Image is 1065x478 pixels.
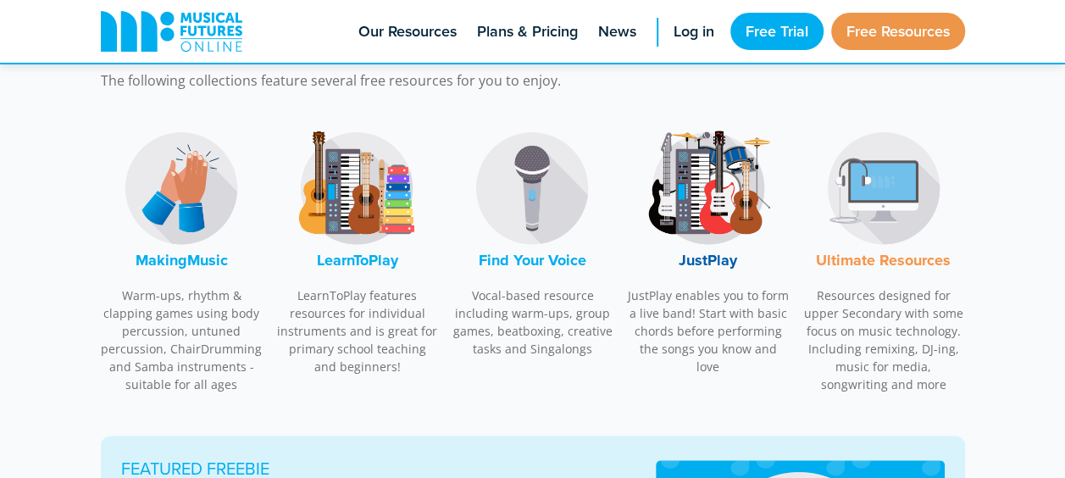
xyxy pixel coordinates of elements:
[293,125,420,252] img: LearnToPlay Logo
[479,249,586,271] font: Find Your Voice
[730,13,824,50] a: Free Trial
[820,125,947,252] img: Music Technology Logo
[452,286,614,358] p: Vocal-based resource including warm-ups, group games, beatboxing, creative tasks and Singalongs
[101,286,263,393] p: Warm-ups, rhythm & clapping games using body percussion, untuned percussion, ChairDrumming and Sa...
[101,116,263,403] a: MakingMusic LogoMakingMusic Warm-ups, rhythm & clapping games using body percussion, untuned perc...
[802,116,965,403] a: Music Technology LogoUltimate Resources Resources designed for upper Secondary with some focus on...
[358,20,457,43] span: Our Resources
[477,20,578,43] span: Plans & Pricing
[674,20,714,43] span: Log in
[276,286,439,375] p: LearnToPlay features resources for individual instruments and is great for primary school teachin...
[816,249,951,271] font: Ultimate Resources
[276,116,439,385] a: LearnToPlay LogoLearnToPlay LearnToPlay features resources for individual instruments and is grea...
[101,70,762,91] p: The following collections feature several free resources for you to enjoy.
[627,286,790,375] p: JustPlay enables you to form a live band! Start with basic chords before performing the songs you...
[598,20,636,43] span: News
[831,13,965,50] a: Free Resources
[627,116,790,385] a: JustPlay LogoJustPlay JustPlay enables you to form a live band! Start with basic chords before pe...
[452,116,614,367] a: Find Your Voice LogoFind Your Voice Vocal-based resource including warm-ups, group games, beatbox...
[136,249,228,271] font: MakingMusic
[645,125,772,252] img: JustPlay Logo
[469,125,596,252] img: Find Your Voice Logo
[118,125,245,252] img: MakingMusic Logo
[679,249,737,271] font: JustPlay
[802,286,965,393] p: Resources designed for upper Secondary with some focus on music technology. Including remixing, D...
[316,249,397,271] font: LearnToPlay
